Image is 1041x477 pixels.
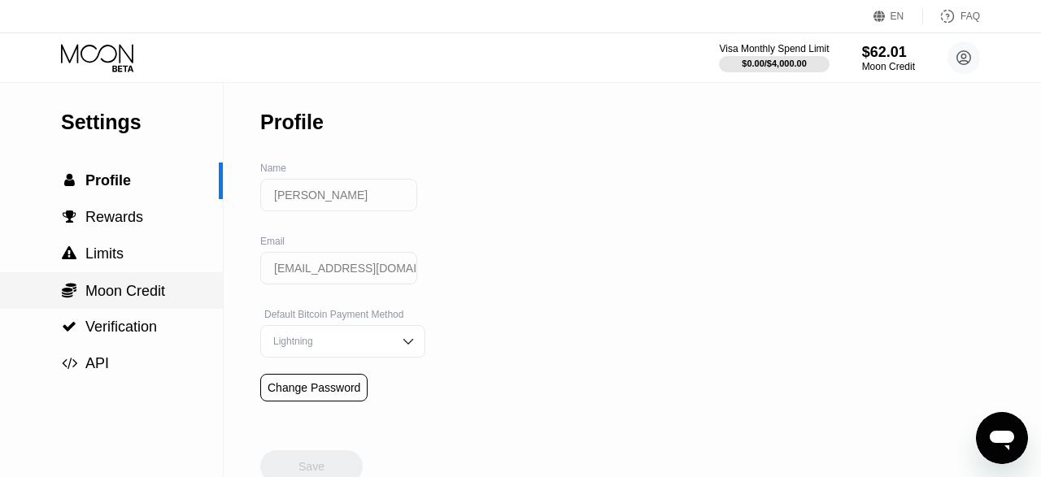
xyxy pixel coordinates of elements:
[260,236,425,247] div: Email
[260,309,425,320] div: Default Bitcoin Payment Method
[260,374,368,401] div: Change Password
[85,283,165,299] span: Moon Credit
[62,282,76,298] span: 
[260,163,425,174] div: Name
[719,43,829,72] div: Visa Monthly Spend Limit$0.00/$4,000.00
[85,209,143,225] span: Rewards
[85,355,109,371] span: API
[862,61,915,72] div: Moon Credit
[976,412,1028,464] iframe: Button to launch messaging window
[85,245,124,262] span: Limits
[63,210,76,224] span: 
[61,111,223,134] div: Settings
[61,210,77,224] div: 
[960,11,980,22] div: FAQ
[719,43,829,54] div: Visa Monthly Spend Limit
[873,8,923,24] div: EN
[61,173,77,188] div: 
[61,282,77,298] div: 
[862,44,915,61] div: $62.01
[62,246,76,261] span: 
[268,381,360,394] div: Change Password
[61,246,77,261] div: 
[64,173,75,188] span: 
[260,111,324,134] div: Profile
[85,172,131,189] span: Profile
[862,44,915,72] div: $62.01Moon Credit
[891,11,904,22] div: EN
[923,8,980,24] div: FAQ
[85,319,157,335] span: Verification
[61,319,77,334] div: 
[61,356,77,371] div: 
[62,319,76,334] span: 
[62,356,77,371] span: 
[269,336,392,347] div: Lightning
[742,59,807,68] div: $0.00 / $4,000.00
